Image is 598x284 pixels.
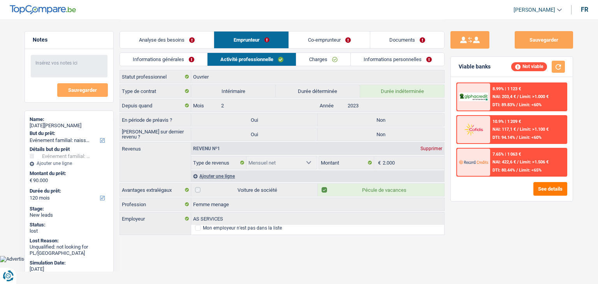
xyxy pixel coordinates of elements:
label: Durée du prêt: [30,188,107,194]
label: Montant du prêt: [30,170,107,177]
span: Limit: >1.000 € [520,94,549,99]
span: € [30,177,32,184]
span: DTI: 80.44% [492,168,515,173]
div: 8.99% | 1 123 € [492,86,521,91]
a: [PERSON_NAME] [507,4,562,16]
a: Charges [296,53,350,66]
span: / [516,102,518,107]
span: NAI: 422,6 € [492,160,516,165]
span: € [374,156,383,169]
a: Activité professionnelle [208,53,296,66]
div: Revenu nº1 [191,146,222,151]
label: Non [318,128,444,140]
label: Statut professionnel [120,70,191,83]
div: Stage: [30,206,109,212]
div: lost [30,228,109,234]
label: Durée indéterminée [360,85,445,97]
label: En période de préavis ? [120,114,191,126]
label: Depuis quand [120,99,191,112]
label: Année [318,99,345,112]
button: Sauvegarder [515,31,573,49]
label: Intérimaire [191,85,276,97]
label: Mois [191,99,219,112]
img: TopCompare Logo [10,5,76,14]
label: Employeur [120,212,191,225]
span: / [517,127,519,132]
span: [PERSON_NAME] [514,7,555,13]
a: Informations générales [120,53,207,66]
div: Ajouter une ligne [191,170,444,182]
img: AlphaCredit [459,93,488,102]
div: Not viable [511,62,547,71]
span: NAI: 117,1 € [492,127,516,132]
div: Détails but du prêt [30,146,109,153]
label: But du prêt: [30,130,107,137]
div: Name: [30,116,109,123]
label: Profession [120,198,191,210]
span: Limit: >1.100 € [520,127,549,132]
div: Unqualified: not looking for PL/[GEOGRAPHIC_DATA] [30,244,109,256]
span: NAI: 203,4 € [492,94,516,99]
div: Status: [30,222,109,228]
span: / [516,135,518,140]
label: [PERSON_NAME] sur dernier revenu ? [120,128,191,140]
img: Record Credits [459,155,488,169]
div: Ajouter une ligne [30,161,109,166]
button: Sauvegarder [57,83,108,97]
input: Cherchez votre employeur [191,212,444,225]
h5: Notes [33,37,106,43]
label: Durée déterminée [276,85,360,97]
div: 7.65% | 1 063 € [492,152,521,157]
img: Cofidis [459,122,488,137]
div: New leads [30,212,109,218]
span: DTI: 89.83% [492,102,515,107]
label: Voiture de société [191,184,318,196]
label: Montant [319,156,374,169]
a: Co-emprunteur [289,32,370,48]
div: Mon employeur n’est pas dans la liste [203,226,282,230]
label: Oui [191,128,318,140]
a: Informations personnelles [351,53,445,66]
label: Non [318,114,444,126]
label: Type de revenus [191,156,246,169]
label: Avantages extralégaux [120,184,191,196]
div: [DATE] [30,266,109,272]
a: Documents [370,32,444,48]
span: / [517,160,519,165]
button: See details [533,182,567,196]
span: Limit: <65% [519,168,542,173]
span: Limit: >1.506 € [520,160,549,165]
div: Lost Reason: [30,238,109,244]
span: Limit: <60% [519,102,542,107]
span: Sauvegarder [68,88,97,93]
div: Simulation Date: [30,260,109,266]
input: MM [219,99,318,112]
a: Analyse des besoins [120,32,214,48]
div: 10.9% | 1 209 € [492,119,521,124]
div: Viable banks [459,63,491,70]
label: Type de contrat [120,85,191,97]
div: [DATE][PERSON_NAME] [30,123,109,129]
span: DTI: 94.14% [492,135,515,140]
div: Supprimer [419,146,444,151]
label: Revenus [120,142,191,151]
div: fr [581,6,588,13]
span: / [516,168,518,173]
a: Emprunteur [214,32,288,48]
span: / [517,94,519,99]
span: Limit: <60% [519,135,542,140]
label: Oui [191,114,318,126]
label: Pécule de vacances [318,184,444,196]
input: AAAA [346,99,444,112]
